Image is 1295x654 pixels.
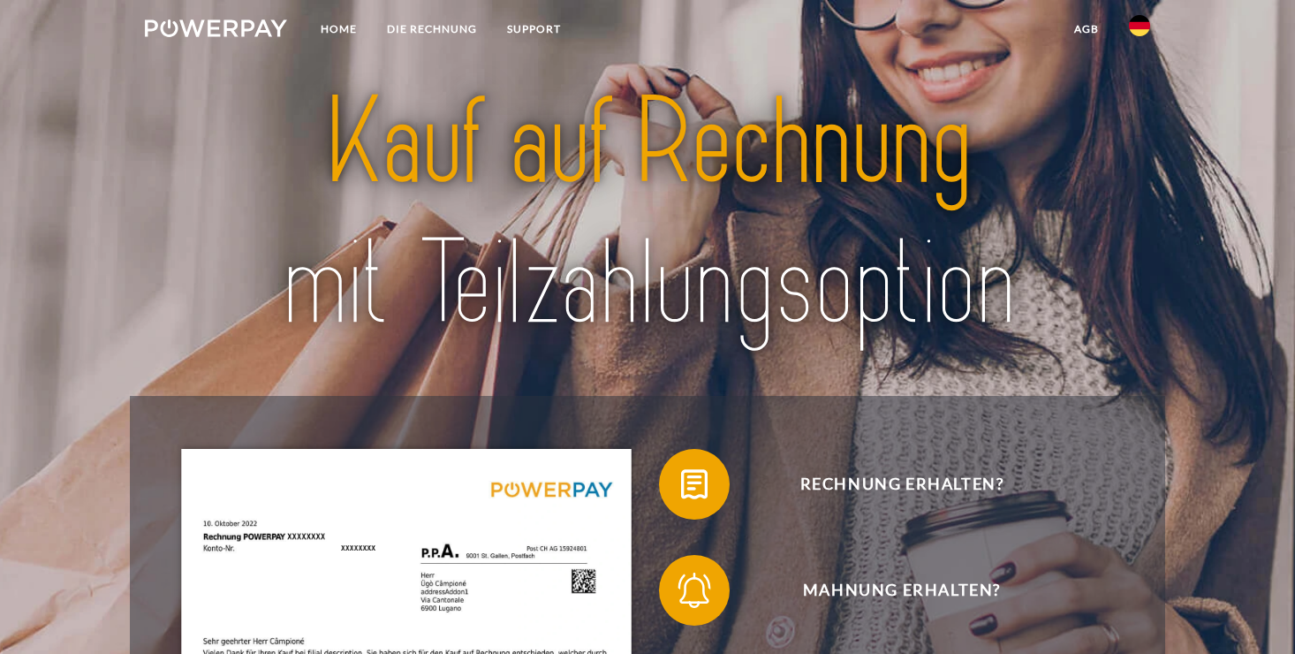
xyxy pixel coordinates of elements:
[685,555,1118,626] span: Mahnung erhalten?
[672,568,716,612] img: qb_bell.svg
[1129,15,1150,36] img: de
[659,555,1118,626] button: Mahnung erhalten?
[492,13,576,45] a: SUPPORT
[659,449,1118,520] button: Rechnung erhalten?
[685,449,1118,520] span: Rechnung erhalten?
[145,19,287,37] img: logo-powerpay-white.svg
[306,13,372,45] a: Home
[1059,13,1114,45] a: agb
[194,65,1102,361] img: title-powerpay_de.svg
[672,462,716,506] img: qb_bill.svg
[372,13,492,45] a: DIE RECHNUNG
